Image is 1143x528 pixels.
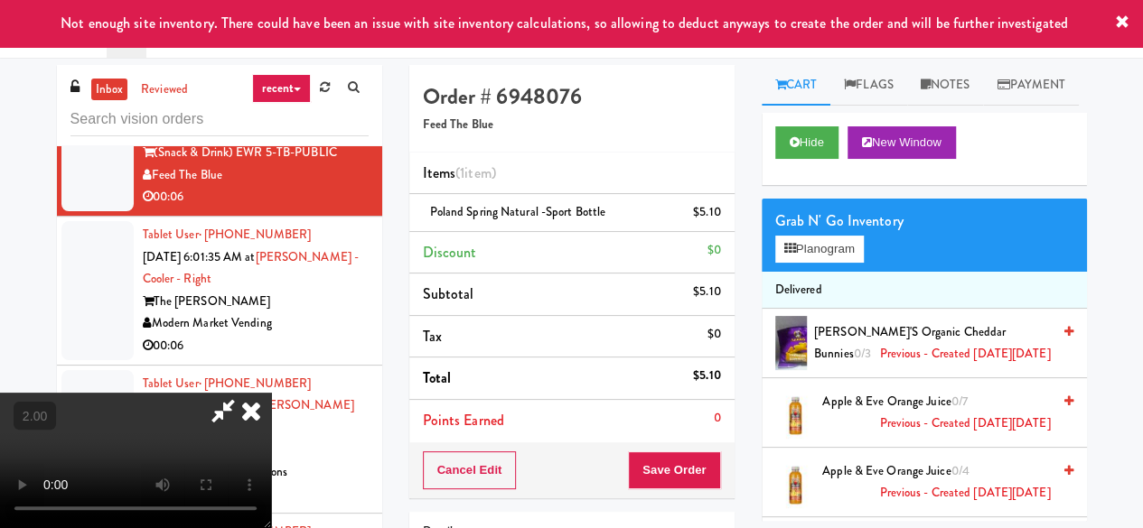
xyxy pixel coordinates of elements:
div: $5.10 [693,201,721,224]
span: [PERSON_NAME]'s Organic Cheddar Bunnies [814,321,1051,366]
span: Points Earned [423,410,504,431]
button: Save Order [628,451,720,489]
ng-pluralize: item [464,162,491,183]
span: Not enough site inventory. There could have been an issue with site inventory calculations, so al... [61,13,1067,33]
a: Tablet User· [PHONE_NUMBER] [143,375,312,392]
button: New Window [848,126,956,159]
button: Cancel Edit [423,451,517,489]
div: Apple & Eve Orange Juice0/7Previous - Created [DATE][DATE] [815,391,1073,435]
li: Tablet User· [PHONE_NUMBER][DATE] 6:02:28 AM at[PERSON_NAME] Cabinet[PERSON_NAME]Nashville Vendin... [57,366,382,514]
a: Tablet User· [PHONE_NUMBER] [143,226,312,243]
span: Total [423,367,452,388]
div: $5.10 [693,365,721,387]
li: Tablet User· [PHONE_NUMBER][DATE] 6:01:35 AM at[PERSON_NAME] - Cooler - RightThe [PERSON_NAME]Mod... [57,217,382,366]
a: Cart [762,65,831,106]
span: [DATE] 6:01:35 AM at [143,248,256,265]
a: Flags [830,65,907,106]
span: · [PHONE_NUMBER] [199,375,312,392]
span: 0/4 [951,462,969,479]
button: Planogram [775,236,864,263]
a: recent [252,74,312,103]
div: 00:06 [143,335,369,357]
h5: Feed The Blue [423,118,721,132]
div: Apple & Eve Orange Juice0/4Previous - Created [DATE][DATE] [815,460,1073,505]
span: Previous - Created [DATE][DATE] [879,482,1050,505]
span: Tax [423,326,442,347]
div: 00:06 [143,186,369,208]
span: Apple & Eve Orange Juice [822,391,1050,435]
a: Payment [983,65,1079,106]
span: Discount [423,242,477,263]
span: · [PHONE_NUMBER] [199,226,312,243]
div: (Snack & Drink) EWR 5-TB-PUBLIC [143,142,369,164]
a: reviewed [136,79,192,101]
div: Grab N' Go Inventory [775,208,1073,235]
a: inbox [91,79,128,101]
div: $5.10 [693,281,721,303]
span: Apple & Eve Orange Juice [822,460,1050,505]
div: 0 [713,407,720,430]
span: Items [423,162,496,183]
a: Notes [907,65,984,106]
div: The [PERSON_NAME] [143,291,369,313]
span: 0/3 [854,345,871,362]
input: Search vision orders [70,103,369,136]
li: Delivered [762,272,1087,310]
div: Feed The Blue [143,164,369,187]
div: Modern Market Vending [143,312,369,335]
span: Subtotal [423,283,474,304]
span: Previous - Created [DATE][DATE] [879,412,1050,435]
div: [PERSON_NAME]'s Organic Cheddar Bunnies0/3Previous - Created [DATE][DATE] [807,321,1073,366]
span: Previous - Created [DATE][DATE] [879,343,1050,366]
span: 0/7 [951,393,968,410]
button: Hide [775,126,839,159]
span: (1 ) [455,162,496,183]
div: $0 [707,323,720,346]
div: $0 [707,239,720,262]
span: Poland Spring Natural -Sport Bottle [430,203,606,220]
h4: Order # 6948076 [423,85,721,108]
